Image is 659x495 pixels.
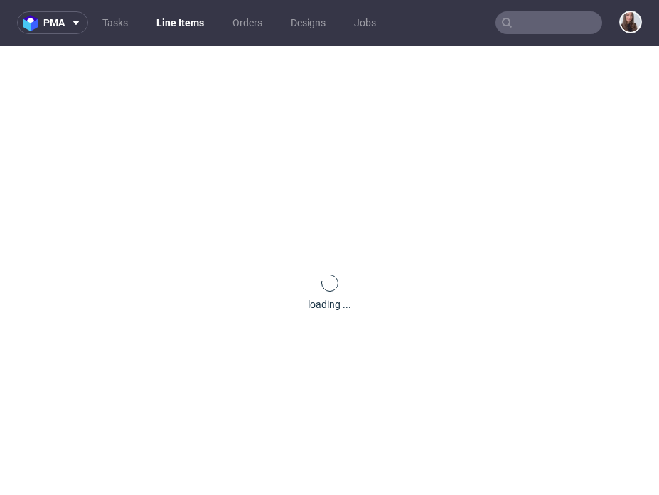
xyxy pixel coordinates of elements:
[345,11,385,34] a: Jobs
[43,18,65,28] span: pma
[282,11,334,34] a: Designs
[621,12,641,32] img: Sandra Beśka
[224,11,271,34] a: Orders
[94,11,136,34] a: Tasks
[148,11,213,34] a: Line Items
[308,297,351,312] div: loading ...
[17,11,88,34] button: pma
[23,15,43,31] img: logo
